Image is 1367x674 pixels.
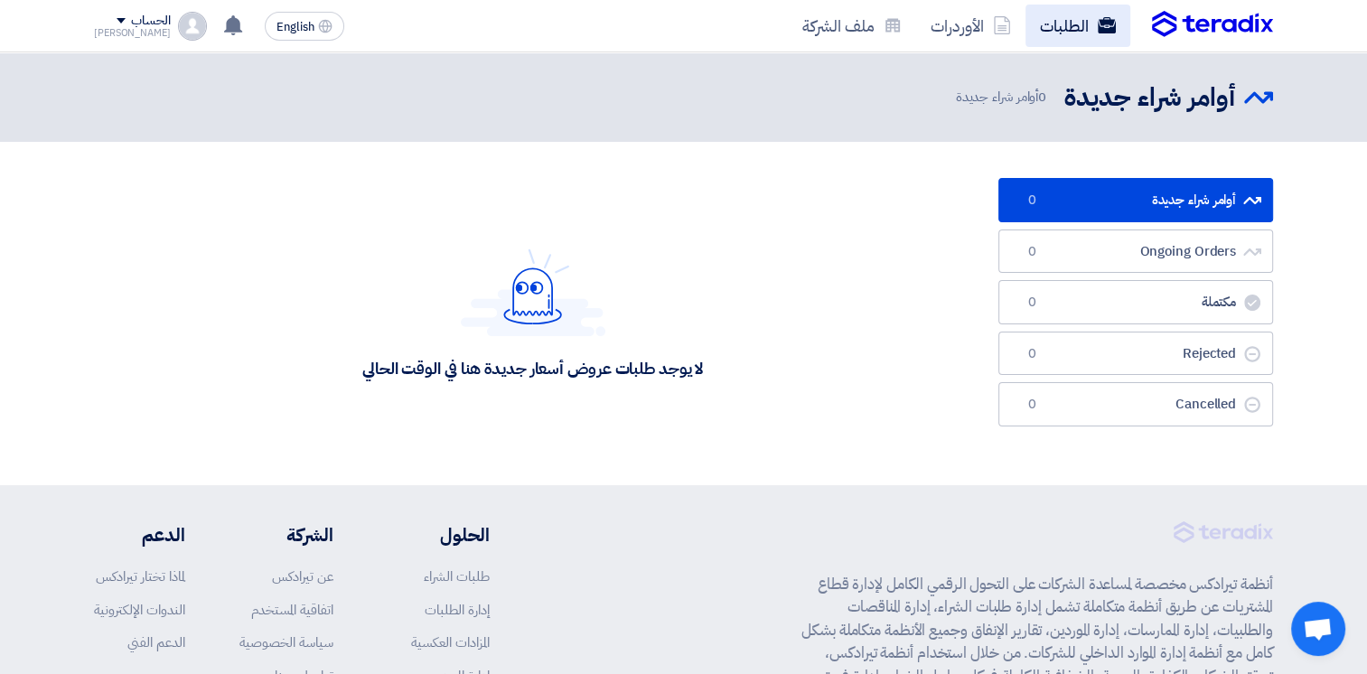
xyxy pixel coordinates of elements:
span: English [276,21,314,33]
button: English [265,12,344,41]
a: Cancelled0 [998,382,1273,426]
a: أوامر شراء جديدة0 [998,178,1273,222]
img: Teradix logo [1152,11,1273,38]
div: لا يوجد طلبات عروض أسعار جديدة هنا في الوقت الحالي [362,358,703,379]
a: الأوردرات [916,5,1025,47]
img: Hello [461,248,605,336]
a: Rejected0 [998,332,1273,376]
span: 0 [1021,243,1043,261]
span: 0 [1021,294,1043,312]
span: 0 [1021,396,1043,414]
a: ملف الشركة [788,5,916,47]
a: الدعم الفني [127,632,185,652]
a: طلبات الشراء [424,566,490,586]
a: Ongoing Orders0 [998,229,1273,274]
span: 0 [1038,87,1046,107]
a: سياسة الخصوصية [239,632,333,652]
a: الندوات الإلكترونية [94,600,185,620]
a: مكتملة0 [998,280,1273,324]
div: الحساب [131,14,170,29]
a: اتفاقية المستخدم [251,600,333,620]
img: profile_test.png [178,12,207,41]
div: [PERSON_NAME] [94,28,171,38]
div: Open chat [1291,602,1345,656]
span: أوامر شراء جديدة [956,87,1050,108]
a: لماذا تختار تيرادكس [96,566,185,586]
li: الشركة [239,521,333,548]
h2: أوامر شراء جديدة [1064,80,1235,116]
li: الدعم [94,521,185,548]
span: 0 [1021,345,1043,363]
li: الحلول [388,521,490,548]
a: الطلبات [1025,5,1130,47]
a: إدارة الطلبات [425,600,490,620]
a: المزادات العكسية [411,632,490,652]
span: 0 [1021,192,1043,210]
a: عن تيرادكس [272,566,333,586]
